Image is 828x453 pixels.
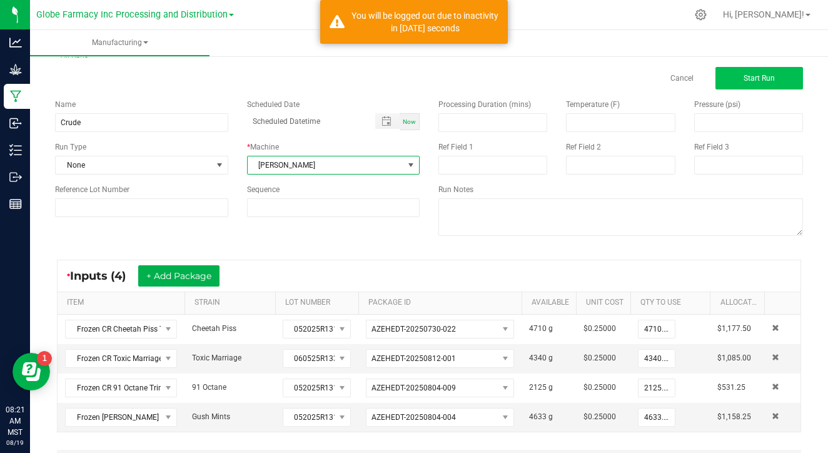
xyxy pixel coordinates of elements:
span: Manufacturing [30,38,210,48]
span: 052025R131-GM [283,409,335,426]
button: Start Run [715,67,803,89]
span: Ref Field 2 [566,143,601,151]
span: 91 Octane [192,383,226,392]
div: Manage settings [693,9,709,21]
a: Cancel [670,73,694,84]
button: + Add Package [138,265,220,287]
a: Sortable [774,298,795,308]
span: AZEHEDT-20250804-009 [371,384,456,392]
span: NO DATA FOUND [65,408,177,427]
a: LOT NUMBERSortable [285,298,354,308]
span: Start Run [744,74,775,83]
span: $0.25000 [583,324,616,333]
p: 08/19 [6,438,24,447]
a: STRAINSortable [194,298,270,308]
a: Unit CostSortable [586,298,625,308]
span: $1,177.50 [717,324,751,333]
span: Processing Duration (mins) [438,100,531,109]
span: Machine [250,143,279,151]
span: Now [403,118,416,125]
inline-svg: Inbound [9,117,22,130]
span: 052025R131-CP [283,320,335,338]
span: Temperature (F) [566,100,620,109]
span: Ref Field 1 [438,143,473,151]
span: Cheetah Piss [192,324,236,333]
span: Frozen CR 91 Octane Trim [66,379,161,397]
span: Run Type [55,141,86,153]
span: Hi, [PERSON_NAME]! [723,9,804,19]
a: Manufacturing [30,30,210,56]
span: NO DATA FOUND [65,349,177,368]
span: g [548,412,553,421]
a: ITEMSortable [67,298,179,308]
span: Inputs (4) [70,269,138,283]
iframe: Resource center [13,353,50,390]
inline-svg: Manufacturing [9,90,22,103]
span: $1,085.00 [717,354,751,362]
inline-svg: Inventory [9,144,22,156]
span: 4340 [529,354,547,362]
span: Frozen CR Toxic Marriage Trim [66,350,161,367]
a: Allocated CostSortable [720,298,760,308]
span: 2125 [529,383,547,392]
span: 052025R131-NOO [283,379,335,397]
span: None [56,156,212,174]
span: Frozen CR Cheetah Piss Trim [66,320,161,338]
span: 060525R133-TM [283,350,335,367]
span: $0.25000 [583,354,616,362]
span: Toggle popup [375,113,400,129]
span: Run Notes [438,185,473,194]
input: Scheduled Datetime [247,113,363,129]
span: Frozen [PERSON_NAME] Mints Trim [66,409,161,426]
span: 4710 [529,324,547,333]
span: g [548,354,553,362]
span: $0.25000 [583,383,616,392]
inline-svg: Analytics [9,36,22,49]
span: Toxic Marriage [192,354,241,362]
span: [PERSON_NAME] [248,156,404,174]
span: NO DATA FOUND [65,379,177,397]
span: Scheduled Date [247,100,300,109]
span: Gush Mints [192,412,230,421]
span: g [548,383,553,392]
span: NO DATA FOUND [65,320,177,338]
a: PACKAGE IDSortable [368,298,517,308]
span: AZEHEDT-20250804-004 [371,413,456,422]
span: g [548,324,553,333]
span: Reference Lot Number [55,185,129,194]
span: $0.25000 [583,412,616,421]
span: Globe Farmacy Inc Processing and Distribution [36,9,228,20]
span: $1,158.25 [717,412,751,421]
inline-svg: Outbound [9,171,22,183]
iframe: Resource center unread badge [37,351,52,366]
span: Name [55,100,76,109]
span: $531.25 [717,383,745,392]
span: AZEHEDT-20250812-001 [371,354,456,363]
a: AVAILABLESortable [532,298,571,308]
span: Ref Field 3 [694,143,729,151]
p: 08:21 AM MST [6,404,24,438]
div: You will be logged out due to inactivity in 1486 seconds [351,9,498,34]
inline-svg: Grow [9,63,22,76]
span: Sequence [247,185,280,194]
span: Pressure (psi) [694,100,740,109]
span: 4633 [529,412,547,421]
span: AZEHEDT-20250730-022 [371,325,456,333]
inline-svg: Reports [9,198,22,210]
a: QTY TO USESortable [640,298,705,308]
